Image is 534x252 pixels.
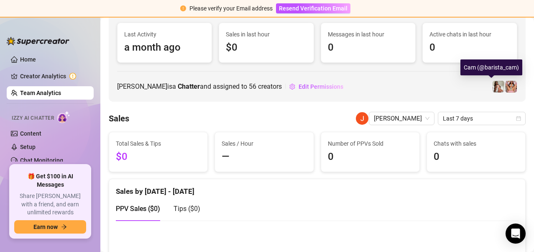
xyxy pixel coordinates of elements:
span: PPV Sales ( $0 ) [116,205,160,213]
b: Chatter [178,82,200,90]
span: 0 [429,40,510,56]
span: $0 [226,40,307,56]
h4: Sales [109,113,129,124]
span: Last Activity [124,30,205,39]
span: arrow-right [61,224,67,230]
a: Setup [20,144,36,150]
img: AI Chatter [57,111,70,123]
img: logo-BBDzfeDw.svg [7,37,69,45]
span: 56 [249,82,256,90]
div: Open Intercom Messenger [506,224,526,244]
span: Resend Verification Email [279,5,347,12]
span: calendar [516,116,521,121]
span: 0 [328,40,409,56]
button: Resend Verification Email [276,3,350,13]
a: Chat Monitoring [20,157,63,164]
button: Edit Permissions [289,80,344,93]
span: Number of PPVs Sold [328,139,413,148]
img: Jan Acy Talaba [356,112,368,125]
span: [PERSON_NAME] is a and assigned to creators [117,81,282,92]
span: Earn now [33,224,58,230]
div: Sales by [DATE] - [DATE] [116,179,519,197]
span: — [222,149,307,165]
span: Edit Permissions [299,83,343,90]
span: a month ago [124,40,205,56]
span: exclamation-circle [180,5,186,11]
div: Please verify your Email address [189,4,273,13]
span: Active chats in last hour [429,30,510,39]
span: Jan Acy Talaba [374,112,429,125]
span: setting [289,84,295,90]
span: Tips ( $0 ) [174,205,200,213]
img: Cam [493,81,504,93]
span: 0 [434,149,519,165]
span: Izzy AI Chatter [12,114,54,122]
a: Creator Analytics exclamation-circle [20,69,87,83]
span: $0 [116,149,201,165]
span: Sales in last hour [226,30,307,39]
a: Content [20,130,41,137]
span: Chats with sales [434,139,519,148]
span: Last 7 days [443,112,521,125]
span: Share [PERSON_NAME] with a friend, and earn unlimited rewards [14,192,86,217]
span: Messages in last hour [328,30,409,39]
span: 🎁 Get $100 in AI Messages [14,172,86,189]
button: Earn nowarrow-right [14,220,86,234]
div: Cam (@barista_cam) [460,59,522,75]
span: Sales / Hour [222,139,307,148]
span: Total Sales & Tips [116,139,201,148]
img: Aspen [505,81,517,93]
a: Team Analytics [20,90,61,96]
a: Home [20,56,36,63]
span: 0 [328,149,413,165]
